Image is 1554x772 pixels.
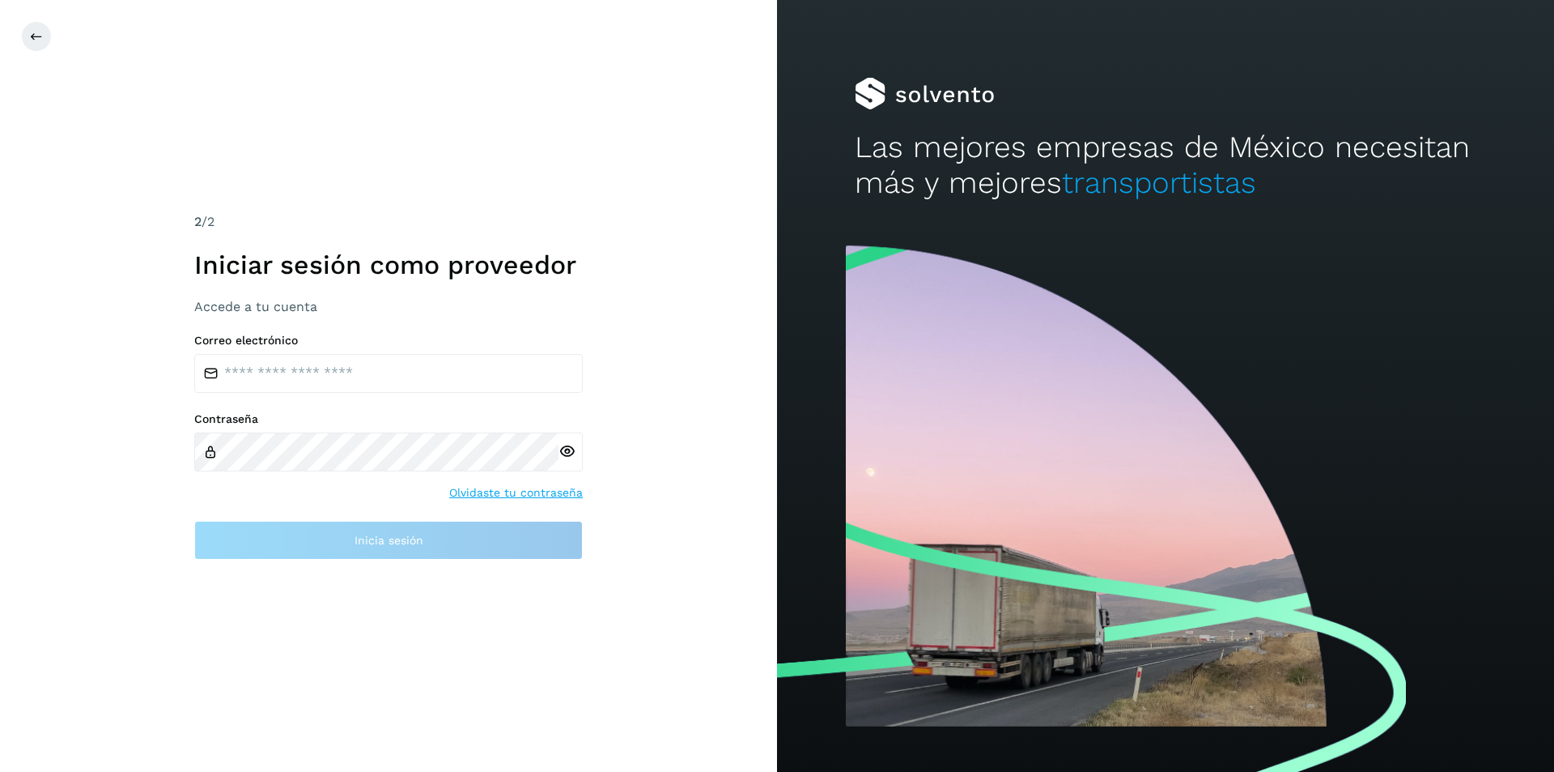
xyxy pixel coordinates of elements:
[449,484,583,501] a: Olvidaste tu contraseña
[194,334,583,348] label: Correo electrónico
[194,299,583,314] h3: Accede a tu cuenta
[194,250,583,280] h1: Iniciar sesión como proveedor
[1062,165,1256,200] span: transportistas
[194,214,202,229] span: 2
[194,412,583,426] label: Contraseña
[194,521,583,560] button: Inicia sesión
[194,212,583,232] div: /2
[855,130,1476,202] h2: Las mejores empresas de México necesitan más y mejores
[355,535,423,546] span: Inicia sesión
